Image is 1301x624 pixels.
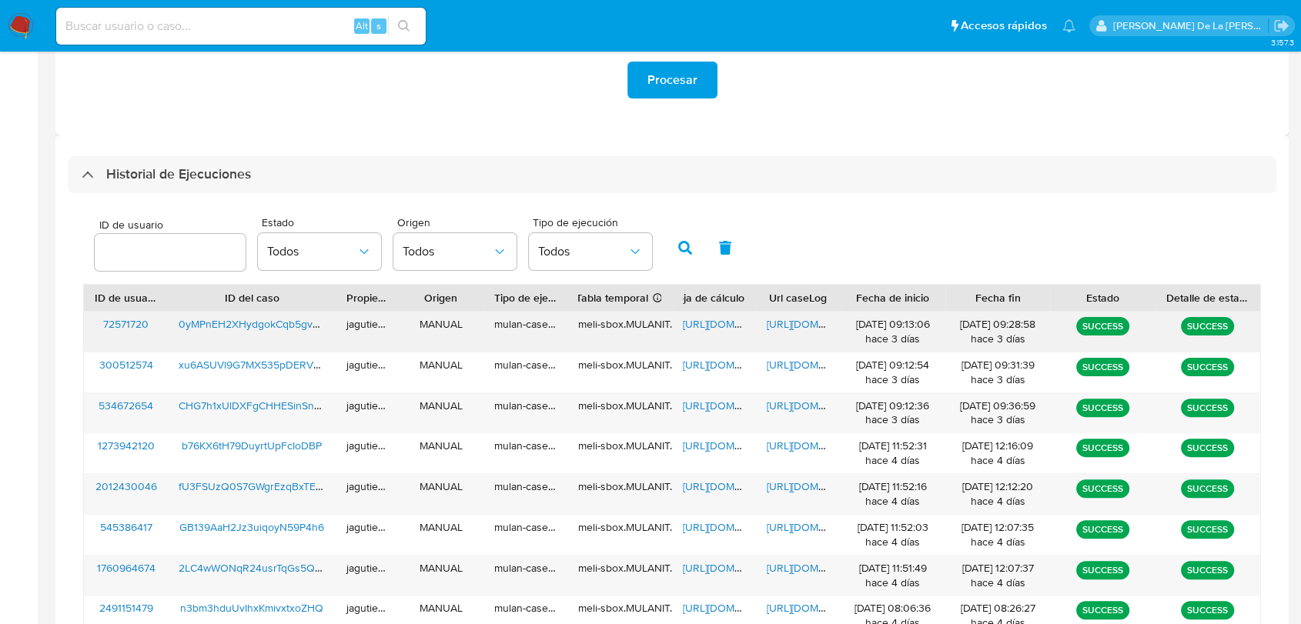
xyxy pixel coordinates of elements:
[56,16,426,36] input: Buscar usuario o caso...
[1270,36,1293,48] span: 3.157.3
[1113,18,1269,33] p: javier.gutierrez@mercadolibre.com.mx
[961,18,1047,34] span: Accesos rápidos
[388,15,420,37] button: search-icon
[1062,19,1075,32] a: Notificaciones
[1273,18,1289,34] a: Salir
[376,18,381,33] span: s
[356,18,368,33] span: Alt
